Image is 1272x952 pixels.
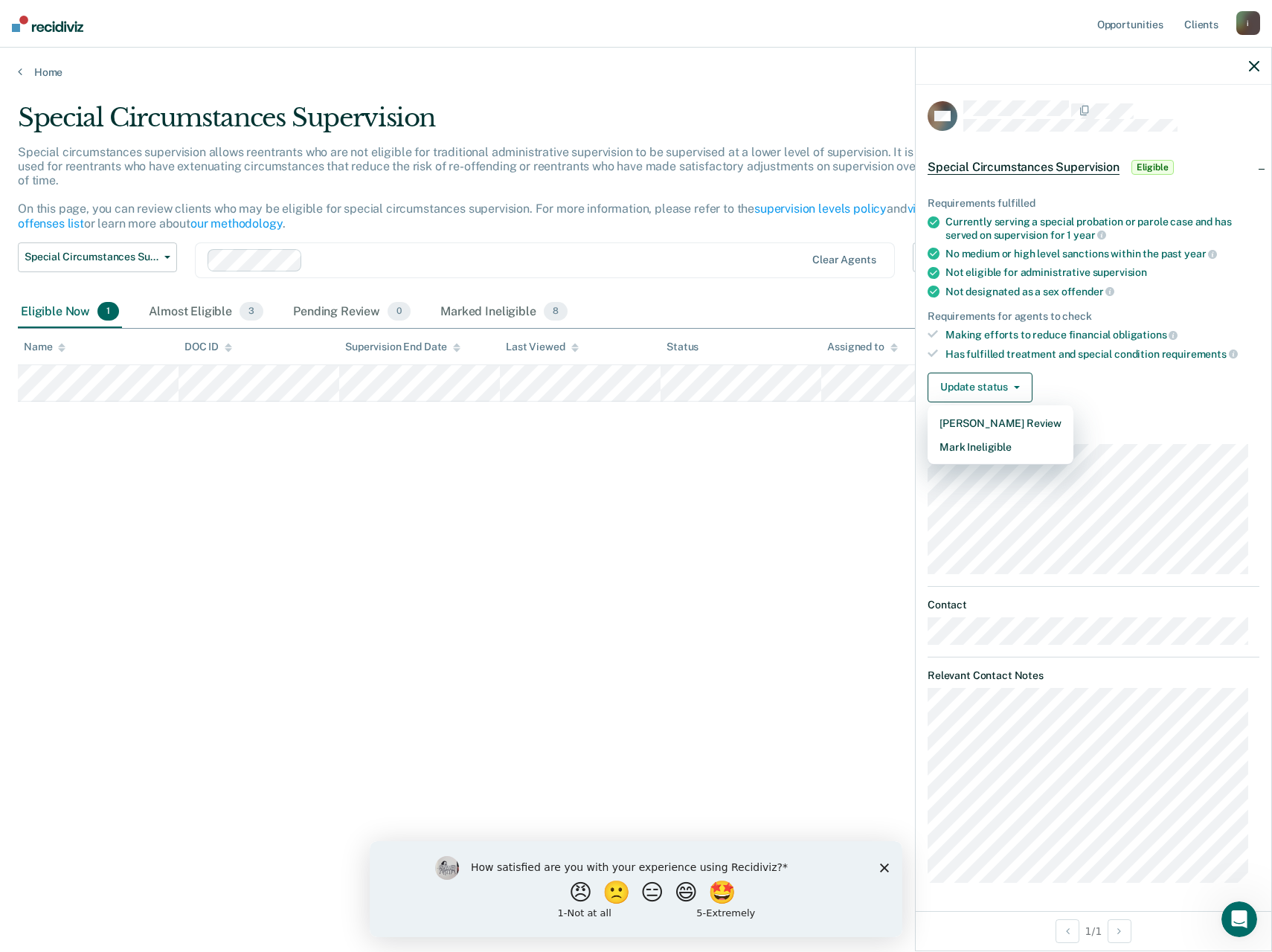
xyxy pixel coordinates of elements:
div: Special Circumstances Supervision [18,103,972,145]
img: Recidiviz [12,16,83,32]
a: supervision levels policy [754,202,887,216]
iframe: Survey by Kim from Recidiviz [370,841,902,937]
dt: Relevant Contact Notes [928,669,1259,682]
a: Home [18,65,1254,79]
span: 1 [97,302,119,321]
span: obligations [1113,329,1178,341]
button: Mark Ineligible [928,435,1073,459]
span: supervision [1093,266,1147,278]
div: Last Viewed [506,341,578,353]
span: 3 [240,302,263,321]
button: Previous Opportunity [1056,919,1079,943]
div: Status [666,341,698,353]
div: Making efforts to reduce financial [945,328,1259,341]
div: Has fulfilled treatment and special condition [945,347,1259,361]
span: year [1184,248,1217,260]
span: year [1073,229,1106,241]
span: 0 [388,302,411,321]
div: Not designated as a sex [945,285,1259,298]
button: Update status [928,373,1032,402]
div: Name [24,341,65,353]
div: Special Circumstances SupervisionEligible [916,144,1271,191]
div: Assigned to [827,341,897,353]
div: Eligible Now [18,296,122,329]
div: DOC ID [184,341,232,353]
div: No medium or high level sanctions within the past [945,247,1259,260]
span: Eligible [1131,160,1174,175]
dt: Contact [928,599,1259,611]
div: Supervision End Date [345,341,460,353]
dt: Supervision [928,426,1259,439]
a: violent offenses list [18,202,944,230]
p: Special circumstances supervision allows reentrants who are not eligible for traditional administ... [18,145,967,231]
span: 8 [544,302,568,321]
div: Not eligible for administrative [945,266,1259,279]
button: [PERSON_NAME] Review [928,411,1073,435]
div: 1 / 1 [916,911,1271,951]
span: Special Circumstances Supervision [928,160,1120,175]
div: Almost Eligible [146,296,266,329]
div: Currently serving a special probation or parole case and has served on supervision for 1 [945,216,1259,241]
div: Requirements for agents to check [928,310,1259,323]
span: Special Circumstances Supervision [25,251,158,263]
span: requirements [1162,348,1238,360]
div: Pending Review [290,296,414,329]
div: Requirements fulfilled [928,197,1259,210]
div: Marked Ineligible [437,296,571,329]
div: i [1236,11,1260,35]
span: offender [1061,286,1115,297]
div: Clear agents [812,254,876,266]
button: Next Opportunity [1108,919,1131,943]
iframe: Intercom live chat [1221,901,1257,937]
a: our methodology [190,216,283,231]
